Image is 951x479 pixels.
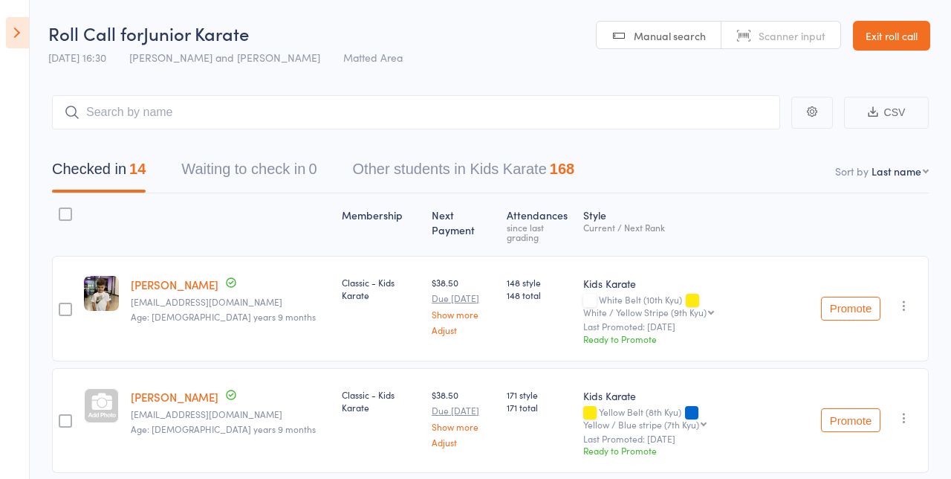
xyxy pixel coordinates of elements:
input: Search by name [52,95,780,129]
button: Promote [821,408,880,432]
div: Membership [336,200,426,249]
button: Waiting to check in0 [181,153,317,193]
div: $38.50 [432,388,495,447]
small: Due [DATE] [432,293,495,303]
img: image1706769014.png [84,276,119,311]
span: Roll Call for [48,21,143,45]
span: Age: [DEMOGRAPHIC_DATA] years 9 months [131,310,316,323]
div: Ready to Promote [583,332,809,345]
div: Ready to Promote [583,444,809,457]
div: Kids Karate [583,388,809,403]
div: White Belt (10th Kyu) [583,295,809,317]
label: Sort by [835,164,869,179]
span: Matted Area [343,50,403,65]
span: [DATE] 16:30 [48,50,106,65]
a: Show more [432,309,495,319]
div: Last name [872,164,921,179]
a: Exit roll call [853,21,930,51]
small: Sekp79@gmail.com [131,409,330,419]
span: Age: [DEMOGRAPHIC_DATA] years 9 months [131,422,316,435]
a: [PERSON_NAME] [131,389,218,405]
span: 148 style [507,276,571,289]
a: Adjust [432,325,495,335]
span: 148 total [507,289,571,301]
span: [PERSON_NAME] and [PERSON_NAME] [129,50,320,65]
span: 171 total [507,401,571,414]
small: Due [DATE] [432,405,495,416]
div: White / Yellow Stripe (9th Kyu) [583,307,707,317]
div: 168 [550,161,574,177]
div: Atten­dances [501,200,577,249]
div: Kids Karate [583,276,809,291]
div: $38.50 [432,276,495,335]
small: Last Promoted: [DATE] [583,321,809,332]
div: Classic - Kids Karate [342,276,420,301]
div: Style [577,200,815,249]
span: 171 style [507,388,571,401]
span: Scanner input [759,28,825,43]
small: Anastasiacarpinteri@gmail.com [131,297,330,307]
div: 14 [129,161,146,177]
button: Checked in14 [52,153,146,193]
div: Current / Next Rank [583,222,809,232]
span: Manual search [634,28,706,43]
a: [PERSON_NAME] [131,277,218,292]
button: Other students in Kids Karate168 [353,153,575,193]
a: Show more [432,422,495,431]
div: Yellow Belt (8th Kyu) [583,407,809,429]
button: CSV [844,97,929,129]
small: Last Promoted: [DATE] [583,434,809,444]
div: Yellow / Blue stripe (7th Kyu) [583,419,699,429]
div: Next Payment [426,200,501,249]
div: Classic - Kids Karate [342,388,420,414]
div: 0 [308,161,317,177]
a: Adjust [432,437,495,447]
span: Junior Karate [143,21,249,45]
div: since last grading [507,222,571,242]
button: Promote [821,297,880,321]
